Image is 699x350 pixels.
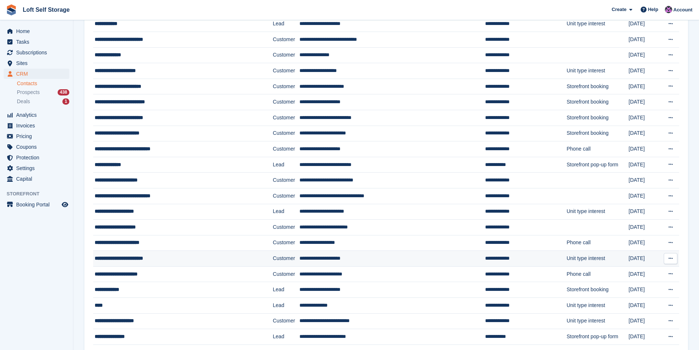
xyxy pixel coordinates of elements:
span: Account [673,6,692,14]
a: menu [4,174,69,184]
td: [DATE] [629,32,661,47]
td: Unit type interest [567,204,629,220]
td: Customer [273,110,300,126]
td: Customer [273,173,300,188]
td: Lead [273,16,300,32]
td: Customer [273,32,300,47]
span: Help [648,6,658,13]
span: Deals [17,98,30,105]
span: Pricing [16,131,60,141]
span: Invoices [16,120,60,131]
a: menu [4,69,69,79]
span: Subscriptions [16,47,60,58]
a: menu [4,47,69,58]
a: menu [4,199,69,210]
td: Customer [273,94,300,110]
span: Protection [16,152,60,163]
td: Storefront pop-up form [567,329,629,345]
span: Analytics [16,110,60,120]
td: Phone call [567,141,629,157]
a: Deals 1 [17,98,69,105]
a: menu [4,163,69,173]
td: Lead [273,329,300,345]
td: Storefront booking [567,94,629,110]
td: Customer [273,63,300,79]
td: Customer [273,235,300,251]
a: Loft Self Storage [20,4,73,16]
a: Contacts [17,80,69,87]
td: [DATE] [629,329,661,345]
a: menu [4,110,69,120]
td: [DATE] [629,235,661,251]
td: Unit type interest [567,313,629,329]
td: Customer [273,47,300,63]
a: menu [4,152,69,163]
span: Coupons [16,142,60,152]
td: [DATE] [629,79,661,94]
td: Customer [273,251,300,267]
div: 438 [58,89,69,95]
td: [DATE] [629,298,661,314]
span: Prospects [17,89,40,96]
span: Storefront [7,190,73,198]
td: Storefront booking [567,79,629,94]
img: Amy Wright [665,6,672,13]
td: [DATE] [629,282,661,298]
a: Preview store [61,200,69,209]
a: menu [4,58,69,68]
div: 1 [62,98,69,105]
td: Storefront booking [567,126,629,141]
span: Tasks [16,37,60,47]
td: Unit type interest [567,298,629,314]
a: menu [4,37,69,47]
span: Capital [16,174,60,184]
td: Storefront pop-up form [567,157,629,173]
td: [DATE] [629,204,661,220]
td: Customer [273,220,300,235]
span: Booking Portal [16,199,60,210]
td: [DATE] [629,16,661,32]
td: [DATE] [629,63,661,79]
td: Customer [273,266,300,282]
a: menu [4,120,69,131]
td: [DATE] [629,110,661,126]
span: CRM [16,69,60,79]
td: [DATE] [629,266,661,282]
td: [DATE] [629,47,661,63]
td: Customer [273,79,300,94]
td: [DATE] [629,141,661,157]
td: Lead [273,282,300,298]
img: stora-icon-8386f47178a22dfd0bd8f6a31ec36ba5ce8667c1dd55bd0f319d3a0aa187defe.svg [6,4,17,15]
a: Prospects 438 [17,89,69,96]
span: Create [612,6,626,13]
td: Lead [273,157,300,173]
td: Customer [273,141,300,157]
td: [DATE] [629,157,661,173]
td: [DATE] [629,126,661,141]
td: Storefront booking [567,110,629,126]
td: Customer [273,313,300,329]
td: Lead [273,298,300,314]
td: [DATE] [629,251,661,267]
a: menu [4,26,69,36]
td: Unit type interest [567,63,629,79]
td: Unit type interest [567,16,629,32]
td: Phone call [567,235,629,251]
td: [DATE] [629,220,661,235]
span: Settings [16,163,60,173]
span: Home [16,26,60,36]
td: Customer [273,126,300,141]
td: Storefront booking [567,282,629,298]
td: [DATE] [629,313,661,329]
td: [DATE] [629,94,661,110]
td: Lead [273,204,300,220]
a: menu [4,142,69,152]
td: [DATE] [629,188,661,204]
span: Sites [16,58,60,68]
td: Phone call [567,266,629,282]
a: menu [4,131,69,141]
td: Customer [273,188,300,204]
td: Unit type interest [567,251,629,267]
td: [DATE] [629,173,661,188]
